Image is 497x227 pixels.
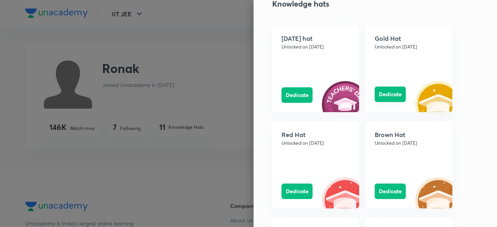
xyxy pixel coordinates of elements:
button: Dedicate [282,87,313,103]
button: Dedicate [375,87,406,102]
button: Dedicate [282,184,313,199]
p: Unlocked on [DATE] [282,140,350,147]
img: Gold Hat [415,81,462,128]
p: Unlocked on [DATE] [375,140,443,147]
img: Red Hat [322,177,368,224]
h5: Brown Hat [375,131,443,138]
p: Unlocked on [DATE] [282,43,350,50]
button: Dedicate [375,184,406,199]
h5: Red Hat [282,131,350,138]
h5: [DATE] hat [282,35,350,42]
p: Unlocked on [DATE] [375,43,443,50]
img: Brown Hat [415,177,462,224]
h5: Gold Hat [375,35,443,42]
img: Teachers' Day hat [322,81,368,128]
